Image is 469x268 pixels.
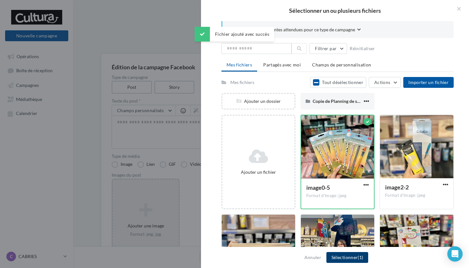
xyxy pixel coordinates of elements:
[385,184,409,191] span: image2-2
[447,246,463,262] div: Open Intercom Messenger
[369,77,401,88] button: Actions
[306,184,330,191] span: image0-5
[385,193,448,198] div: Format d'image: jpeg
[403,77,454,88] button: Importer un fichier
[347,45,378,52] button: Réinitialiser
[222,98,294,104] div: Ajouter un dossier
[195,27,274,42] div: Fichier ajouté avec succès
[312,62,371,67] span: Champs de personnalisation
[263,62,301,67] span: Partagés avec moi
[358,255,363,260] span: (1)
[310,77,366,88] button: Tout désélectionner
[302,254,324,261] button: Annuler
[211,8,459,13] h2: Sélectionner un ou plusieurs fichiers
[230,79,254,86] div: Mes fichiers
[233,26,361,34] button: Consulter les contraintes attendues pour ce type de campagne
[326,252,368,263] button: Sélectionner(1)
[408,80,449,85] span: Importer un fichier
[313,98,376,104] span: Copie de Planning de septembre
[374,80,390,85] span: Actions
[309,43,347,54] button: Filtrer par
[233,27,355,33] span: Consulter les contraintes attendues pour ce type de campagne
[225,169,292,175] div: Ajouter un fichier
[306,193,369,199] div: Format d'image: jpeg
[227,62,252,67] span: Mes fichiers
